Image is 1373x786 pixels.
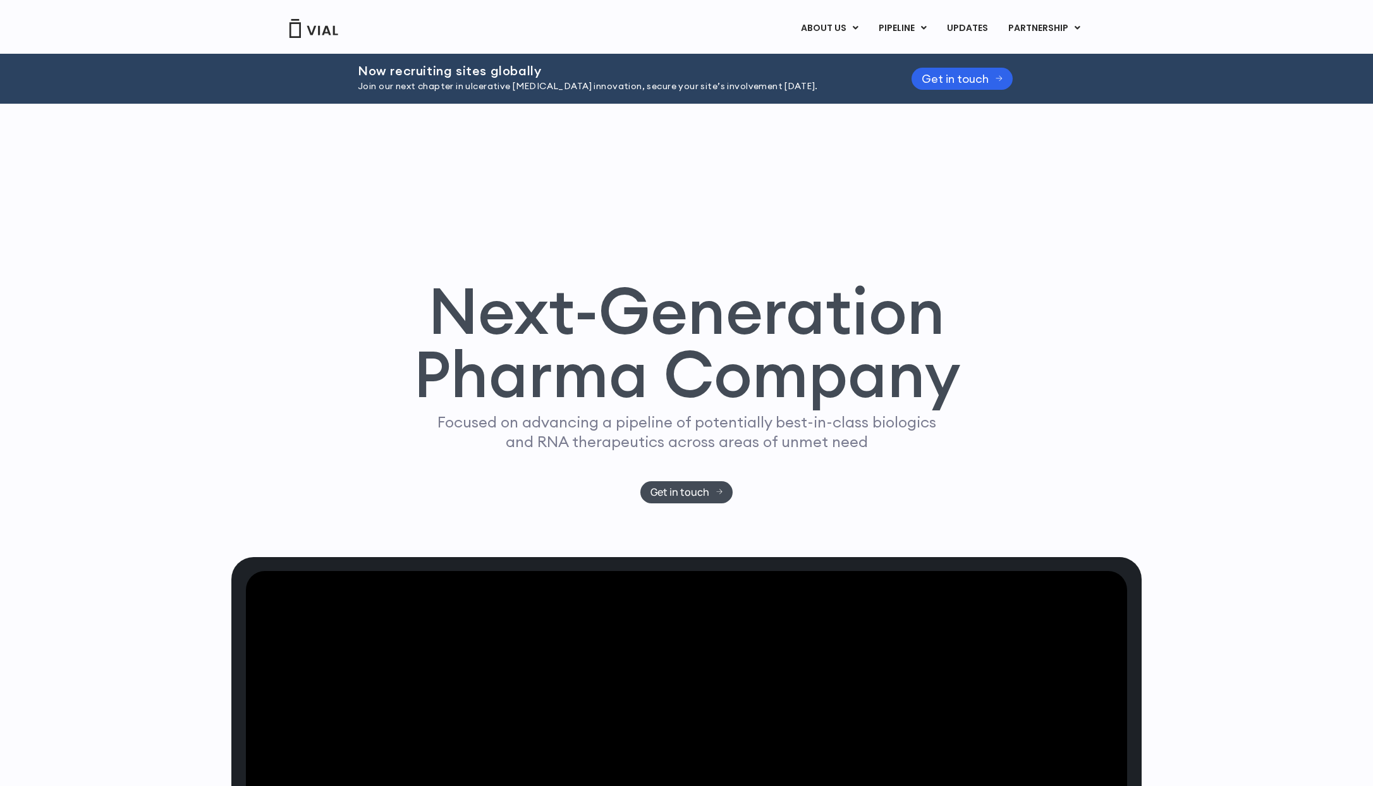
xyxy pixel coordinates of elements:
[358,80,880,94] p: Join our next chapter in ulcerative [MEDICAL_DATA] innovation, secure your site’s involvement [DA...
[432,412,941,451] p: Focused on advancing a pipeline of potentially best-in-class biologics and RNA therapeutics acros...
[998,18,1090,39] a: PARTNERSHIPMenu Toggle
[640,481,733,503] a: Get in touch
[869,18,936,39] a: PIPELINEMenu Toggle
[912,68,1013,90] a: Get in touch
[358,64,880,78] h2: Now recruiting sites globally
[922,74,989,83] span: Get in touch
[650,488,709,497] span: Get in touch
[937,18,998,39] a: UPDATES
[288,19,339,38] img: Vial Logo
[413,279,960,407] h1: Next-Generation Pharma Company
[791,18,868,39] a: ABOUT USMenu Toggle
